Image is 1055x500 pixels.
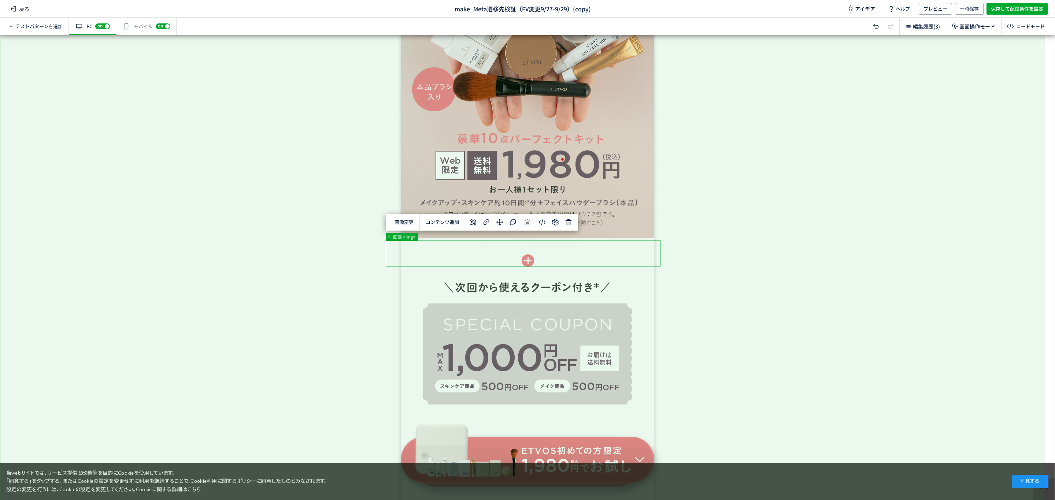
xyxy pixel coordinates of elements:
span: 編集履歴(3) [913,23,940,30]
button: プレビュー [919,3,952,15]
img: Web限定 送料無料 税込1,980円 お一人様1セット限り + [390,205,665,232]
span: make_Meta遷移先検証（FV変更9/27-9/29）(copy) [455,4,591,13]
a: ヘルプ [881,3,916,15]
span: ヘルプ [896,3,910,15]
button: 保存して配信条件を設定 [986,3,1048,15]
button: コンテンツ追加 [421,217,463,228]
div: 同意する [1012,440,1048,453]
span: テストパターンを追加 [15,23,63,30]
a: Cookieに関する詳細はこちら [136,451,201,458]
div: コードモード [1016,23,1045,30]
span: 一時保存 [960,3,979,15]
span: 戻る [7,3,32,15]
span: on [158,23,163,28]
img: ETVOS初めての方限定 1,980円 税込 でお試し [390,385,665,465]
span: 保存して配信条件を設定 [991,3,1043,15]
span: 画像 <img> [392,234,417,240]
span: アイデア [855,5,875,12]
button: 一時保存 [955,3,984,15]
span: 画面操作モード [959,23,995,30]
span: プレビュー [923,3,947,15]
span: on [97,23,103,28]
button: 画像変更 [390,217,418,228]
img: 次回から使えるクーポン付き∗ SPECIAL COUPON MAX 1,000円OFF お届けは送料無料 スキンケア商品500円OFF メイク商品 500円OFF [390,232,665,396]
div: 当webサイトでは、サービス提供と改善等を目的にCookieを使用しています。 「同意する」をタップする、またはCookieの設定を変更せずに利用を継続することで、Cookie利用に関するポリシ... [6,434,327,459]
